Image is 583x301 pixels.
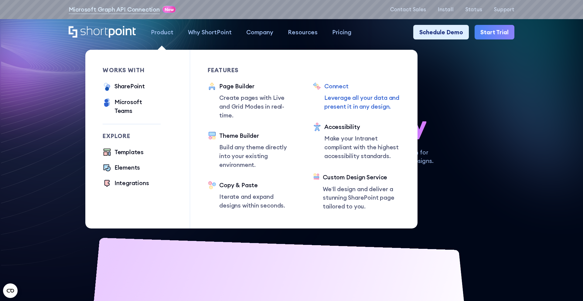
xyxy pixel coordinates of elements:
[208,131,295,169] a: Theme BuilderBuild any theme directly into your existing environment.
[69,5,160,14] a: Microsoft Graph API Connection
[208,181,295,210] a: Copy & PasteIterate and expand designs within seconds.
[494,7,514,12] a: Support
[103,179,149,188] a: Integrations
[69,26,136,39] a: Home
[324,123,400,131] div: Accessibility
[332,28,351,37] div: Pricing
[465,7,482,12] a: Status
[219,131,295,140] div: Theme Builder
[219,93,295,120] p: Create pages with Live and Grid Modes in real-time.
[151,28,173,37] div: Product
[475,25,514,39] a: Start Trial
[474,231,583,301] iframe: Chat Widget
[438,7,454,12] a: Install
[413,25,469,39] a: Schedule Demo
[219,192,295,210] p: Iterate and expand designs within seconds.
[239,25,281,39] a: Company
[208,67,295,73] div: Features
[144,25,181,39] a: Product
[246,28,273,37] div: Company
[219,181,295,190] div: Copy & Paste
[103,98,161,115] a: Microsoft Teams
[103,133,161,139] div: Explore
[103,82,145,92] a: SharePoint
[323,173,400,182] div: Custom Design Service
[219,143,295,169] p: Build any theme directly into your existing environment.
[324,93,400,111] p: Leverage all your data and present it in any design.
[324,82,400,91] div: Connect
[313,82,400,111] a: ConnectLeverage all your data and present it in any design.
[390,7,426,12] a: Contact Sales
[288,28,318,37] div: Resources
[188,28,232,37] div: Why ShortPoint
[313,173,400,211] a: Custom Design ServiceWe’ll design and deliver a stunning SharePoint page tailored to you.
[208,82,295,120] a: Page BuilderCreate pages with Live and Grid Modes in real-time.
[103,67,161,73] div: works with
[324,134,400,160] p: Make your Intranet compliant with the highest accessibility standards.
[325,25,359,39] a: Pricing
[281,25,325,39] a: Resources
[3,283,18,298] button: Open CMP widget
[69,82,515,139] h1: SharePoint Design has never been
[219,82,295,91] div: Page Builder
[103,148,144,157] a: Templates
[103,163,140,173] a: Elements
[114,179,149,188] div: Integrations
[114,82,145,91] div: SharePoint
[114,163,140,172] div: Elements
[114,98,161,115] div: Microsoft Teams
[114,148,144,157] div: Templates
[323,185,400,211] p: We’ll design and deliver a stunning SharePoint page tailored to you.
[337,110,426,139] span: so easy
[313,123,400,161] a: AccessibilityMake your Intranet compliant with the highest accessibility standards.
[181,25,239,39] a: Why ShortPoint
